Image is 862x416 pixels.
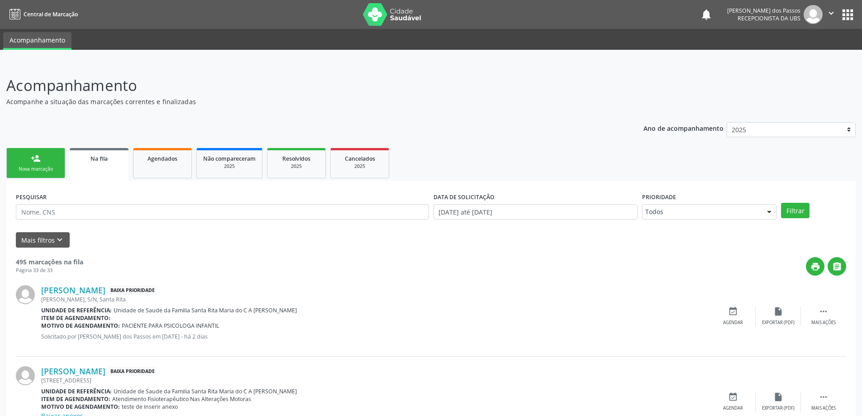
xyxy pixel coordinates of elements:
[728,306,738,316] i: event_available
[41,395,110,403] b: Item de agendamento:
[6,74,601,97] p: Acompanhamento
[3,32,71,50] a: Acompanhamento
[24,10,78,18] span: Central de Marcação
[122,322,219,330] span: PACIENTE PARA PSICOLOGA INFANTIL
[781,203,810,218] button: Filtrar
[806,257,824,276] button: print
[282,155,310,163] span: Resolvidos
[41,306,112,314] b: Unidade de referência:
[345,155,375,163] span: Cancelados
[811,320,836,326] div: Mais ações
[41,333,710,340] p: Solicitado por [PERSON_NAME] dos Passos em [DATE] - há 2 dias
[433,204,638,220] input: Selecione um intervalo
[41,314,110,322] b: Item de agendamento:
[16,366,35,385] img: img
[826,8,836,18] i: 
[13,166,58,172] div: Nova marcação
[16,190,47,204] label: PESQUISAR
[823,5,840,24] button: 
[114,387,297,395] span: Unidade de Saude da Familia Santa Rita Maria do C A [PERSON_NAME]
[773,392,783,402] i: insert_drive_file
[738,14,800,22] span: Recepcionista da UBS
[203,155,256,163] span: Não compareceram
[41,387,112,395] b: Unidade de referência:
[6,97,601,106] p: Acompanhe a situação das marcações correntes e finalizadas
[41,377,710,384] div: [STREET_ADDRESS]
[645,207,758,216] span: Todos
[811,405,836,411] div: Mais ações
[828,257,846,276] button: 
[762,405,795,411] div: Exportar (PDF)
[90,155,108,163] span: Na fila
[700,8,713,21] button: notifications
[16,267,83,274] div: Página 33 de 33
[122,403,178,411] span: teste de inserir anexo
[6,7,78,22] a: Central de Marcação
[41,296,710,303] div: [PERSON_NAME], S/N, Santa Rita
[16,258,83,266] strong: 495 marcações na fila
[337,163,382,170] div: 2025
[41,322,120,330] b: Motivo de agendamento:
[109,286,157,295] span: Baixa Prioridade
[16,204,429,220] input: Nome, CNS
[727,7,800,14] div: [PERSON_NAME] dos Passos
[819,306,829,316] i: 
[114,306,297,314] span: Unidade de Saude da Familia Santa Rita Maria do C A [PERSON_NAME]
[723,320,743,326] div: Agendar
[642,190,676,204] label: Prioridade
[41,403,120,411] b: Motivo de agendamento:
[773,306,783,316] i: insert_drive_file
[832,262,842,272] i: 
[203,163,256,170] div: 2025
[31,153,41,163] div: person_add
[16,285,35,304] img: img
[433,190,495,204] label: DATA DE SOLICITAÇÃO
[274,163,319,170] div: 2025
[728,392,738,402] i: event_available
[840,7,856,23] button: apps
[41,366,105,376] a: [PERSON_NAME]
[762,320,795,326] div: Exportar (PDF)
[112,395,251,403] span: Atendimento Fisioterapêutico Nas Alterações Motoras
[810,262,820,272] i: print
[804,5,823,24] img: img
[643,122,724,134] p: Ano de acompanhamento
[723,405,743,411] div: Agendar
[148,155,177,163] span: Agendados
[16,232,70,248] button: Mais filtroskeyboard_arrow_down
[55,235,65,245] i: keyboard_arrow_down
[109,367,157,376] span: Baixa Prioridade
[819,392,829,402] i: 
[41,285,105,295] a: [PERSON_NAME]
